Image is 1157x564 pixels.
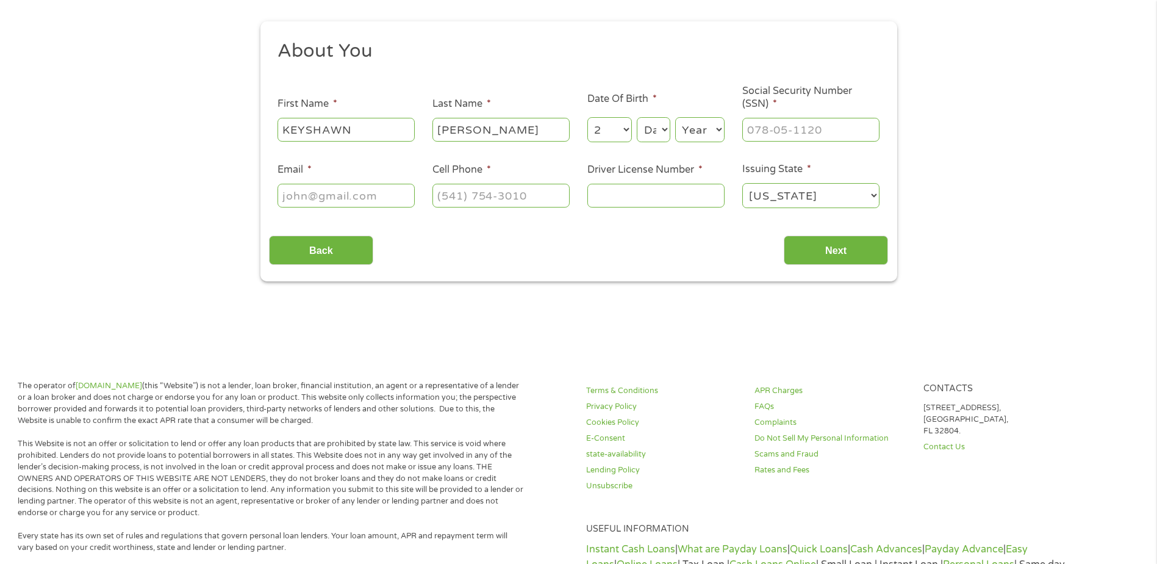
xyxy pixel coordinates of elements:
[586,433,740,444] a: E-Consent
[278,164,312,176] label: Email
[586,385,740,397] a: Terms & Conditions
[790,543,848,555] a: Quick Loans
[925,543,1003,555] a: Payday Advance
[754,385,908,397] a: APR Charges
[278,39,870,63] h2: About You
[742,118,879,141] input: 078-05-1120
[76,381,142,391] a: [DOMAIN_NAME]
[754,449,908,460] a: Scams and Fraud
[742,85,879,110] label: Social Security Number (SSN)
[18,380,524,427] p: The operator of (this “Website”) is not a lender, loan broker, financial institution, an agent or...
[586,465,740,476] a: Lending Policy
[923,402,1077,437] p: [STREET_ADDRESS], [GEOGRAPHIC_DATA], FL 32804.
[754,465,908,476] a: Rates and Fees
[586,543,675,555] a: Instant Cash Loans
[18,438,524,519] p: This Website is not an offer or solicitation to lend or offer any loan products that are prohibit...
[278,118,415,141] input: John
[923,383,1077,395] h4: Contacts
[587,164,703,176] label: Driver License Number
[678,543,787,555] a: What are Payday Loans
[742,163,811,176] label: Issuing State
[586,480,740,492] a: Unsubscribe
[432,98,491,110] label: Last Name
[432,164,491,176] label: Cell Phone
[586,524,1077,535] h4: Useful Information
[586,449,740,460] a: state-availability
[18,530,524,554] p: Every state has its own set of rules and regulations that govern personal loan lenders. Your loan...
[784,236,888,266] input: Next
[754,433,908,444] a: Do Not Sell My Personal Information
[754,401,908,413] a: FAQs
[432,184,570,207] input: (541) 754-3010
[278,98,337,110] label: First Name
[586,401,740,413] a: Privacy Policy
[923,441,1077,453] a: Contact Us
[587,93,657,106] label: Date Of Birth
[586,417,740,428] a: Cookies Policy
[278,184,415,207] input: john@gmail.com
[432,118,570,141] input: Smith
[269,236,373,266] input: Back
[754,417,908,428] a: Complaints
[850,543,922,555] a: Cash Advances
